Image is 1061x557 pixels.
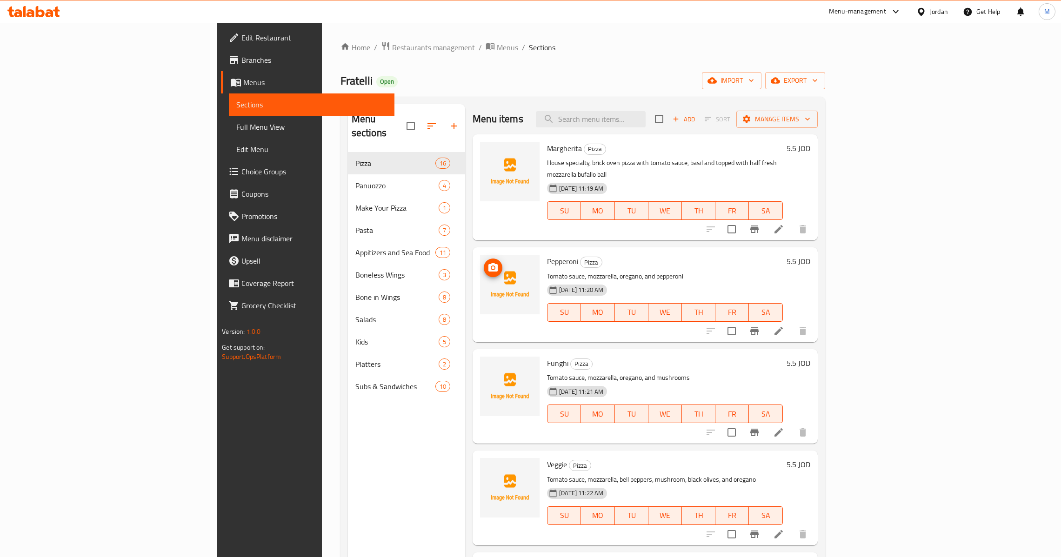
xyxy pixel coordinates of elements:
[686,305,712,319] span: TH
[551,204,577,218] span: SU
[715,303,749,322] button: FR
[355,180,439,191] span: Panuozzo
[348,308,465,331] div: Salads8
[355,358,439,370] span: Platters
[221,71,394,93] a: Menus
[773,427,784,438] a: Edit menu item
[241,54,387,66] span: Branches
[355,314,439,325] span: Salads
[439,292,450,303] div: items
[439,360,450,369] span: 2
[715,201,749,220] button: FR
[736,111,818,128] button: Manage items
[787,458,810,471] h6: 5.5 JOD
[221,272,394,294] a: Coverage Report
[773,224,784,235] a: Edit menu item
[648,303,682,322] button: WE
[348,375,465,398] div: Subs & Sandwiches10
[722,219,741,239] span: Select to update
[355,225,439,236] span: Pasta
[682,506,715,525] button: TH
[355,202,439,213] div: Make Your Pizza
[439,358,450,370] div: items
[443,115,465,137] button: Add section
[555,489,607,497] span: [DATE] 11:22 AM
[536,111,646,127] input: search
[749,303,782,322] button: SA
[555,184,607,193] span: [DATE] 11:19 AM
[571,358,592,369] span: Pizza
[348,331,465,353] div: Kids5
[435,247,450,258] div: items
[547,303,581,322] button: SU
[547,271,782,282] p: Tomato sauce, mozzarella, oregano, and pepperoni
[715,404,749,423] button: FR
[439,202,450,213] div: items
[355,158,435,169] span: Pizza
[480,357,540,416] img: Funghi
[551,305,577,319] span: SU
[439,181,450,190] span: 4
[355,247,435,258] span: Appitizers and Sea Food
[222,351,281,363] a: Support.OpsPlatform
[619,305,645,319] span: TU
[648,506,682,525] button: WE
[671,114,696,125] span: Add
[436,159,450,168] span: 16
[547,201,581,220] button: SU
[753,305,779,319] span: SA
[581,257,602,268] span: Pizza
[392,42,475,53] span: Restaurants management
[743,523,766,545] button: Branch-specific-item
[439,269,450,280] div: items
[480,255,540,314] img: Pepperoni
[241,255,387,266] span: Upsell
[615,404,648,423] button: TU
[355,336,439,347] span: Kids
[547,506,581,525] button: SU
[480,458,540,517] img: Veggie
[439,225,450,236] div: items
[435,158,450,169] div: items
[686,509,712,522] span: TH
[221,49,394,71] a: Branches
[355,381,435,392] div: Subs & Sandwiches
[652,509,678,522] span: WE
[585,204,611,218] span: MO
[581,404,614,423] button: MO
[792,421,814,444] button: delete
[585,509,611,522] span: MO
[829,6,886,17] div: Menu-management
[436,248,450,257] span: 11
[702,72,761,89] button: import
[241,188,387,199] span: Coupons
[773,75,818,86] span: export
[241,233,387,244] span: Menu disclaimer
[699,112,736,126] span: Select section first
[619,509,645,522] span: TU
[585,305,611,319] span: MO
[355,292,439,303] span: Bone in Wings
[497,42,518,53] span: Menus
[581,303,614,322] button: MO
[682,303,715,322] button: TH
[241,278,387,289] span: Coverage Report
[480,142,540,201] img: Margherita
[649,109,669,129] span: Select section
[581,201,614,220] button: MO
[719,509,745,522] span: FR
[547,141,582,155] span: Margherita
[722,321,741,341] span: Select to update
[236,144,387,155] span: Edit Menu
[439,226,450,235] span: 7
[221,227,394,250] a: Menu disclaimer
[743,320,766,342] button: Branch-specific-item
[719,407,745,421] span: FR
[348,219,465,241] div: Pasta7
[247,325,261,338] span: 1.0.0
[221,294,394,317] a: Grocery Checklist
